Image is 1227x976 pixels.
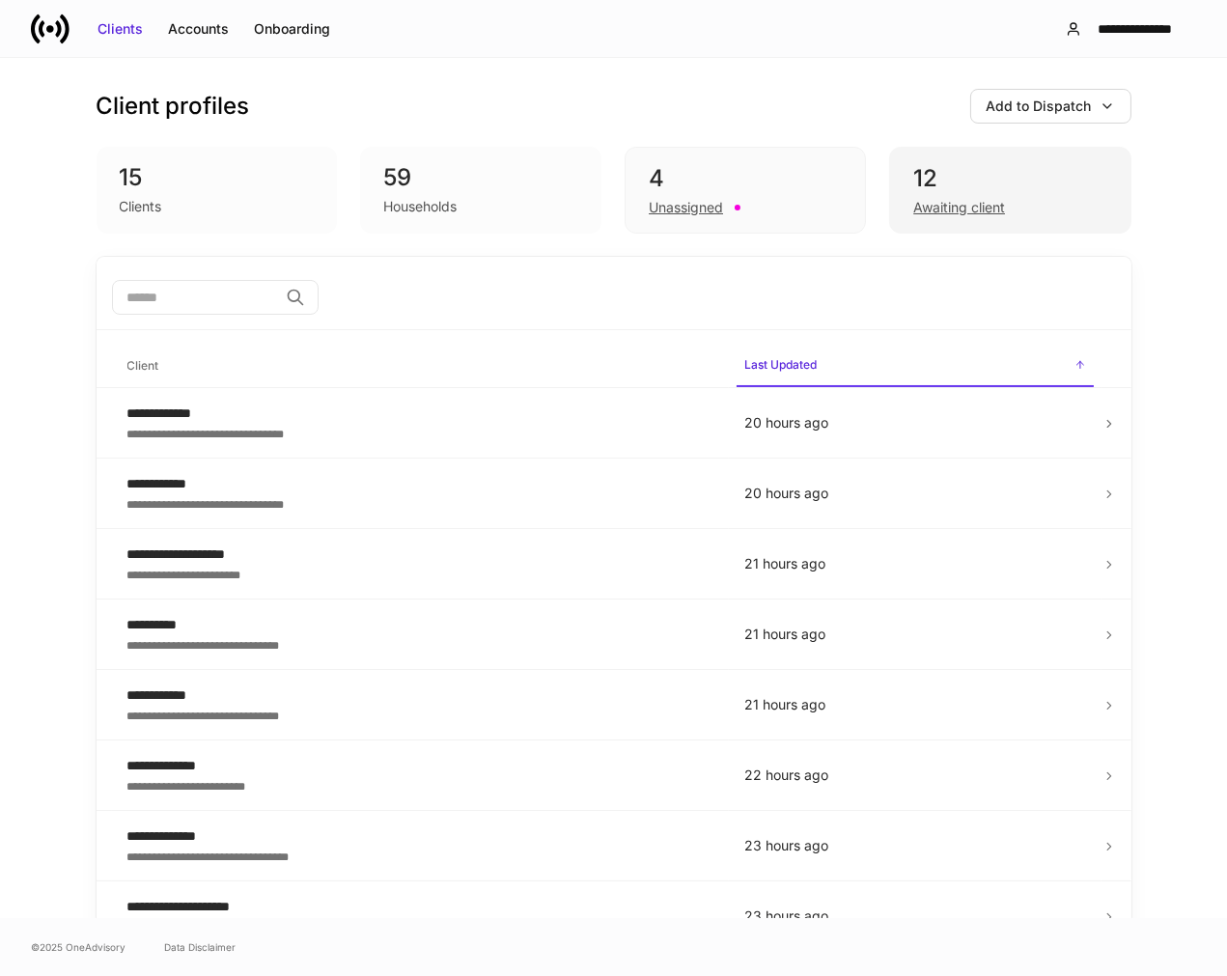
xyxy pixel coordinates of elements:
div: Add to Dispatch [987,97,1092,116]
div: 4 [649,163,842,194]
p: 23 hours ago [744,836,1086,855]
p: 20 hours ago [744,484,1086,503]
div: 12Awaiting client [889,147,1130,234]
button: Accounts [155,14,241,44]
button: Add to Dispatch [970,89,1131,124]
h6: Client [127,356,159,375]
p: 22 hours ago [744,766,1086,785]
h3: Client profiles [97,91,250,122]
div: 59 [383,162,578,193]
div: 4Unassigned [625,147,866,234]
p: 23 hours ago [744,906,1086,926]
div: Awaiting client [913,198,1005,217]
h6: Last Updated [744,355,817,374]
p: 21 hours ago [744,625,1086,644]
a: Data Disclaimer [164,939,236,955]
p: 21 hours ago [744,554,1086,573]
div: Unassigned [649,198,723,217]
p: 21 hours ago [744,695,1086,714]
div: 15 [120,162,315,193]
span: Last Updated [737,346,1094,387]
div: Households [383,197,457,216]
p: 20 hours ago [744,413,1086,432]
div: Onboarding [254,19,330,39]
span: Client [120,347,721,386]
div: Accounts [168,19,229,39]
div: Clients [120,197,162,216]
button: Onboarding [241,14,343,44]
button: Clients [85,14,155,44]
div: Clients [98,19,143,39]
span: © 2025 OneAdvisory [31,939,125,955]
div: 12 [913,163,1106,194]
